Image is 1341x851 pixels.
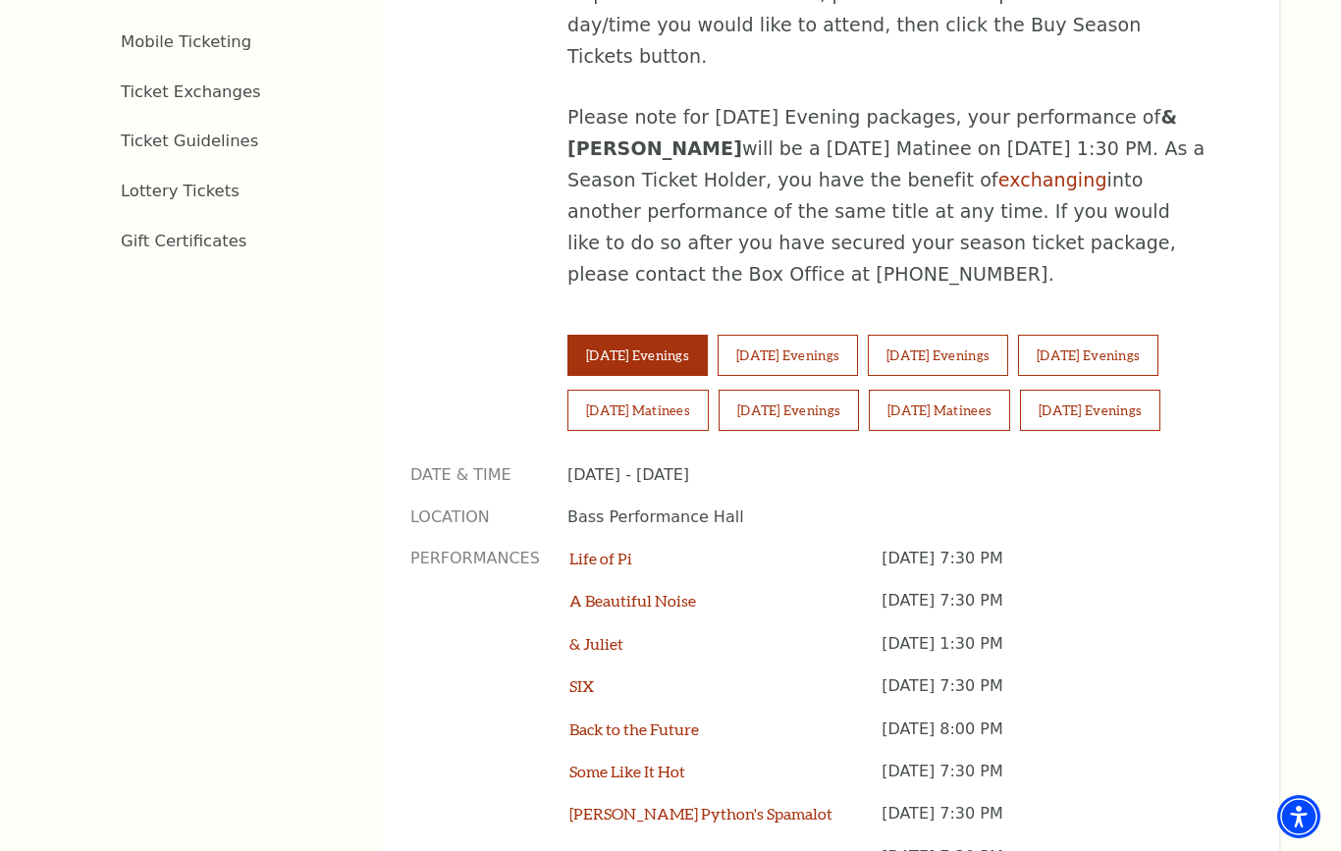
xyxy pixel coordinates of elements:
[1277,795,1320,838] div: Accessibility Menu
[569,591,696,610] a: A Beautiful Noise
[882,590,1220,632] p: [DATE] 7:30 PM
[569,676,594,695] a: SIX
[1020,390,1160,431] button: [DATE] Evenings
[882,718,1220,761] p: [DATE] 8:00 PM
[121,82,261,101] a: Ticket Exchanges
[569,762,685,780] a: Some Like It Hot
[121,182,240,200] a: Lottery Tickets
[868,335,1008,376] button: [DATE] Evenings
[882,803,1220,845] p: [DATE] 7:30 PM
[567,506,1220,528] p: Bass Performance Hall
[410,506,538,528] p: Location
[719,390,859,431] button: [DATE] Evenings
[569,719,699,738] a: Back to the Future
[567,390,709,431] button: [DATE] Matinees
[567,102,1206,291] p: Please note for [DATE] Evening packages, your performance of will be a [DATE] Matinee on [DATE] 1...
[567,335,708,376] button: [DATE] Evenings
[569,549,632,567] a: Life of Pi
[121,232,246,250] a: Gift Certificates
[869,390,1010,431] button: [DATE] Matinees
[569,634,623,653] a: & Juliet
[998,169,1107,190] a: exchanging
[569,804,832,823] a: [PERSON_NAME] Python's Spamalot
[882,548,1220,590] p: [DATE] 7:30 PM
[882,675,1220,718] p: [DATE] 7:30 PM
[718,335,858,376] button: [DATE] Evenings
[121,132,258,150] a: Ticket Guidelines
[882,761,1220,803] p: [DATE] 7:30 PM
[567,464,1220,486] p: [DATE] - [DATE]
[1018,335,1158,376] button: [DATE] Evenings
[882,633,1220,675] p: [DATE] 1:30 PM
[410,464,538,486] p: Date & Time
[121,32,251,51] a: Mobile Ticketing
